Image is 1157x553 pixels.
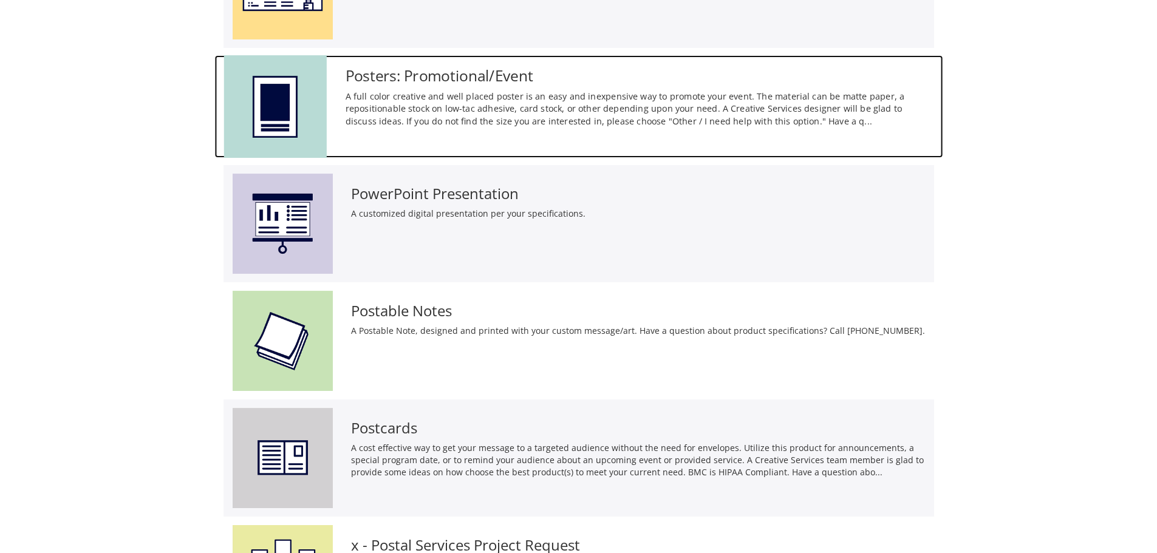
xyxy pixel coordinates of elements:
a: PowerPoint Presentation A customized digital presentation per your specifications. [233,174,925,274]
h3: x - Postal Services Project Request [351,537,925,553]
img: post-it-note-5949284106b3d7.11248848.png [233,291,333,391]
p: A cost effective way to get your message to a targeted audience without the need for envelopes. U... [351,442,925,478]
a: Postable Notes A Postable Note, designed and printed with your custom message/art. Have a questio... [233,291,925,391]
a: Posters: Promotional/Event A full color creative and well placed poster is an easy and inexpensiv... [224,55,933,158]
a: Postcards A cost effective way to get your message to a targeted audience without the need for en... [233,408,925,508]
p: A full color creative and well placed poster is an easy and inexpensive way to promote your event... [345,90,933,127]
h3: PowerPoint Presentation [351,186,925,202]
h3: Posters: Promotional/Event [345,67,933,84]
h3: Postcards [351,420,925,436]
img: powerpoint-presentation-5949298d3aa018.35992224.png [233,174,333,274]
img: postcard-59839371c99131.37464241.png [233,408,333,508]
h3: Postable Notes [351,303,925,319]
p: A Postable Note, designed and printed with your custom message/art. Have a question about product... [351,325,925,337]
img: poster-promotional-5949293418faa6.02706653.png [224,55,326,158]
p: A customized digital presentation per your specifications. [351,208,925,220]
